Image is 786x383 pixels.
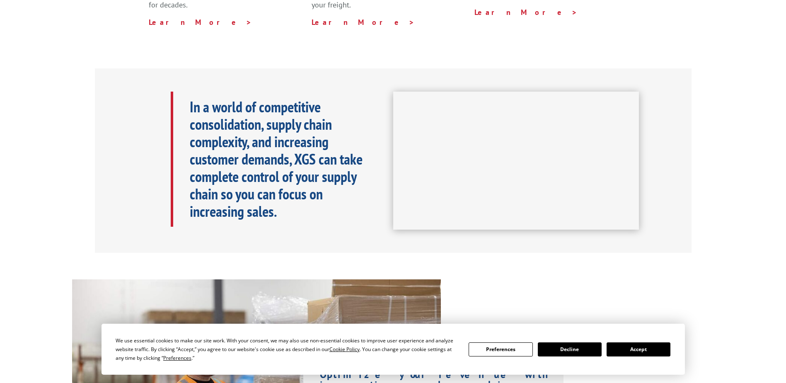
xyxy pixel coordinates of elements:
[149,17,252,27] a: Learn More >
[329,346,360,353] span: Cookie Policy
[190,97,363,221] b: In a world of competitive consolidation, supply chain complexity, and increasing customer demands...
[312,17,415,27] a: Learn More >
[607,342,670,356] button: Accept
[116,336,459,362] div: We use essential cookies to make our site work. With your consent, we may also use non-essential ...
[102,324,685,375] div: Cookie Consent Prompt
[469,342,532,356] button: Preferences
[474,7,578,17] a: Learn More >
[538,342,602,356] button: Decline
[163,354,191,361] span: Preferences
[393,92,639,230] iframe: XGS Logistics Solutions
